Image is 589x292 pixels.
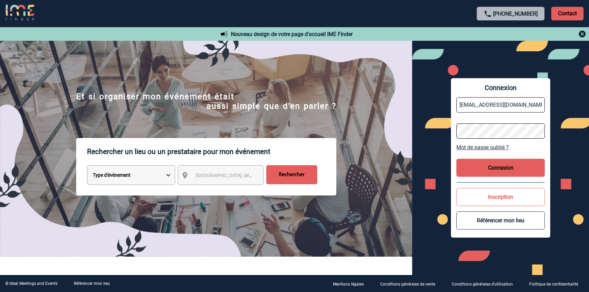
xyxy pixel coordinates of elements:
[333,282,364,287] p: Mentions légales
[551,7,584,20] p: Contact
[456,211,545,229] button: Référencer mon lieu
[87,138,336,165] p: Rechercher un lieu ou un prestataire pour mon événement
[493,11,538,17] a: [PHONE_NUMBER]
[456,84,545,92] span: Connexion
[452,282,513,287] p: Conditions générales d'utilisation
[456,97,545,113] input: Email *
[196,173,290,178] span: [GEOGRAPHIC_DATA], département, région...
[380,282,435,287] p: Conditions générales de vente
[446,280,524,287] a: Conditions générales d'utilisation
[327,280,375,287] a: Mentions légales
[74,281,110,286] a: Référencer mon lieu
[529,282,578,287] p: Politique de confidentialité
[456,144,545,151] a: Mot de passe oublié ?
[524,280,589,287] a: Politique de confidentialité
[266,165,317,184] input: Rechercher
[484,10,492,18] img: call-24-px.png
[5,281,57,286] div: © Ideal Meetings and Events
[375,280,446,287] a: Conditions générales de vente
[456,188,545,206] button: Inscription
[456,159,545,177] button: Connexion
